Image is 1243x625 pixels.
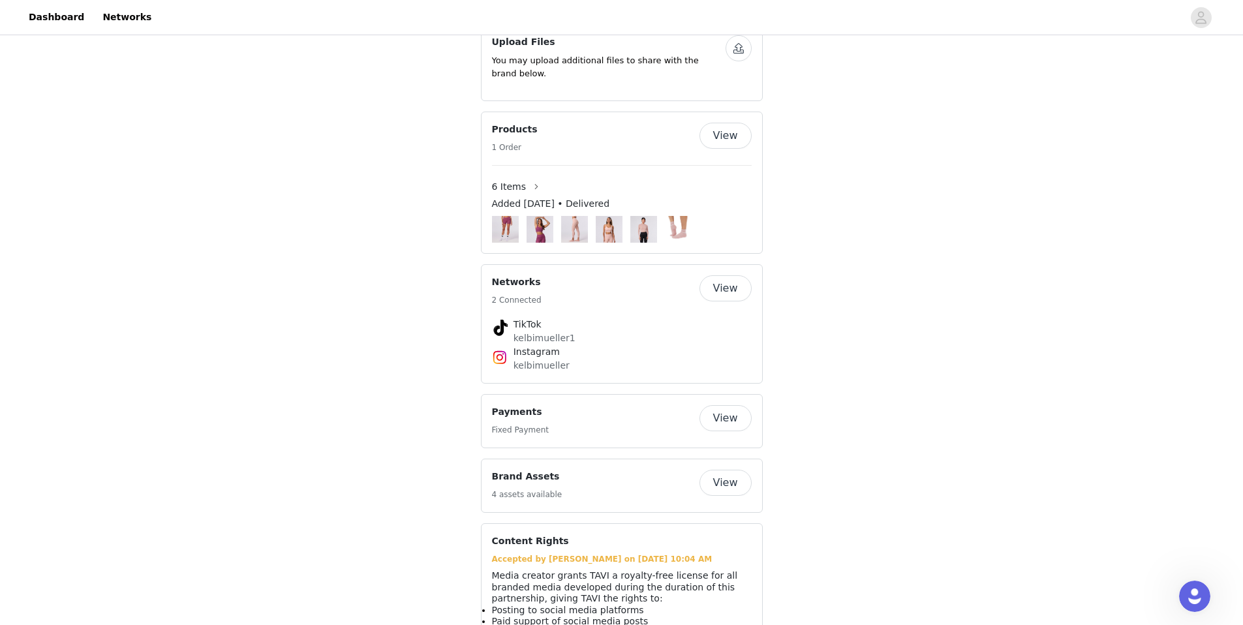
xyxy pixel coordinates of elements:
[481,264,763,384] div: Networks
[481,112,763,254] div: Products
[492,350,508,365] img: Instagram Icon
[492,294,542,306] h5: 2 Connected
[1179,581,1210,612] iframe: Intercom live chat
[95,3,159,32] a: Networks
[596,216,622,243] img: TaviSculpt® Empower Bra
[492,553,752,565] div: Accepted by [PERSON_NAME] on [DATE] 10:04 AM
[492,123,538,136] h4: Products
[492,570,738,603] span: Media creator grants TAVI a royalty-free license for all branded media developed during the durat...
[1195,7,1207,28] div: avatar
[481,394,763,448] div: Payments
[699,275,752,301] button: View
[492,216,519,243] img: TaviSculpt® Hot Short
[630,216,657,243] img: Mock Neck Long Sleeve
[492,180,527,194] span: 6 Items
[514,331,730,345] p: kelbimueller1
[665,216,692,243] img: Aria Grip Socks
[514,359,730,373] p: kelbimueller
[492,405,549,419] h4: Payments
[492,534,569,548] h4: Content Rights
[492,275,542,289] h4: Networks
[514,318,730,331] h4: TikTok
[527,216,553,243] img: TaviSculpt® Empower Bra
[699,123,752,149] button: View
[492,470,562,483] h4: Brand Assets
[699,405,752,431] button: View
[514,345,730,359] h4: Instagram
[492,605,644,615] span: Posting to social media platforms
[481,459,763,513] div: Brand Assets
[492,424,549,436] h5: Fixed Payment
[21,3,92,32] a: Dashboard
[492,197,610,211] span: Added [DATE] • Delivered
[492,35,726,49] h4: Upload Files
[699,470,752,496] button: View
[492,142,538,153] h5: 1 Order
[492,54,726,80] p: You may upload additional files to share with the brand below.
[492,489,562,500] h5: 4 assets available
[561,216,588,243] img: TaviSculpt® Contour 7/8 Leggings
